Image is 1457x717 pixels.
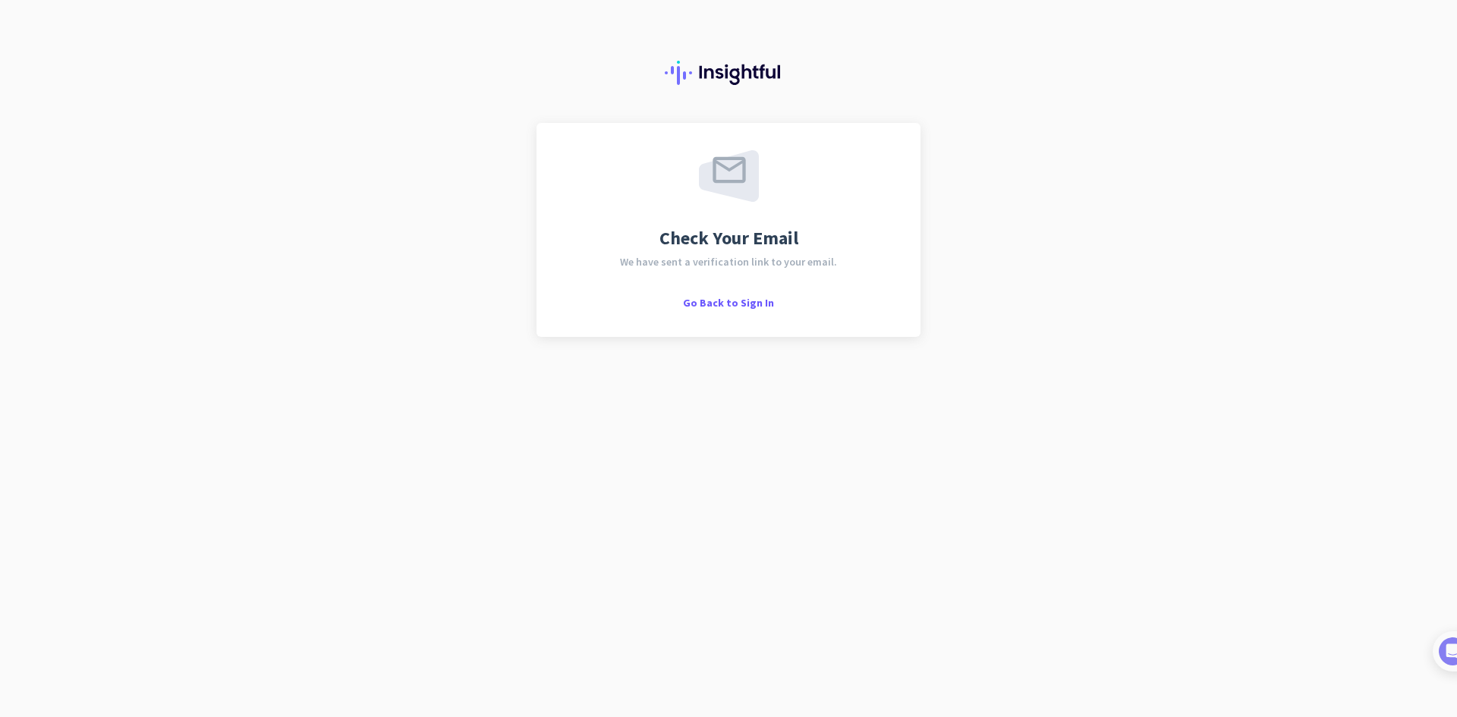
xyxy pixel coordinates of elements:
img: email-sent [699,150,759,202]
span: We have sent a verification link to your email. [620,256,837,267]
img: Insightful [665,61,792,85]
span: Check Your Email [659,229,798,247]
span: Go Back to Sign In [683,296,774,310]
